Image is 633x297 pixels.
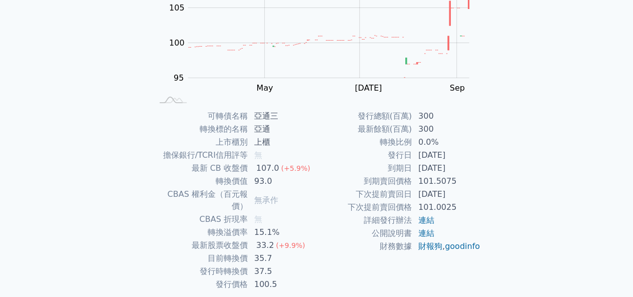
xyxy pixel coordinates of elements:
[412,162,481,175] td: [DATE]
[317,149,412,162] td: 發行日
[418,228,434,238] a: 連結
[153,278,248,291] td: 發行價格
[412,149,481,162] td: [DATE]
[174,73,184,83] tspan: 95
[248,265,317,278] td: 37.5
[412,136,481,149] td: 0.0%
[248,278,317,291] td: 100.5
[153,162,248,175] td: 最新 CB 收盤價
[169,38,185,48] tspan: 100
[153,265,248,278] td: 發行時轉換價
[153,110,248,123] td: 可轉債名稱
[248,123,317,136] td: 亞通
[317,136,412,149] td: 轉換比例
[355,83,382,93] tspan: [DATE]
[281,164,310,172] span: (+5.9%)
[317,175,412,188] td: 到期賣回價格
[445,241,480,251] a: goodinfo
[317,214,412,227] td: 詳細發行辦法
[412,188,481,201] td: [DATE]
[317,188,412,201] td: 下次提前賣回日
[153,226,248,239] td: 轉換溢價率
[317,227,412,240] td: 公開說明書
[153,252,248,265] td: 目前轉換價
[412,110,481,123] td: 300
[248,136,317,149] td: 上櫃
[153,149,248,162] td: 擔保銀行/TCRI信用評等
[254,239,276,251] div: 33.2
[412,201,481,214] td: 101.0025
[317,110,412,123] td: 發行總額(百萬)
[153,175,248,188] td: 轉換價值
[276,241,305,249] span: (+9.9%)
[153,213,248,226] td: CBAS 折現率
[254,214,262,224] span: 無
[169,3,185,13] tspan: 105
[254,150,262,160] span: 無
[418,241,442,251] a: 財報狗
[248,226,317,239] td: 15.1%
[412,123,481,136] td: 300
[449,83,464,93] tspan: Sep
[153,188,248,213] td: CBAS 權利金（百元報價）
[412,240,481,253] td: ,
[412,175,481,188] td: 101.5075
[248,110,317,123] td: 亞通三
[254,162,281,174] div: 107.0
[317,201,412,214] td: 下次提前賣回價格
[248,175,317,188] td: 93.0
[317,123,412,136] td: 最新餘額(百萬)
[254,195,278,205] span: 無承作
[153,239,248,252] td: 最新股票收盤價
[256,83,273,93] tspan: May
[317,162,412,175] td: 到期日
[418,215,434,225] a: 連結
[153,123,248,136] td: 轉換標的名稱
[248,252,317,265] td: 35.7
[153,136,248,149] td: 上市櫃別
[317,240,412,253] td: 財務數據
